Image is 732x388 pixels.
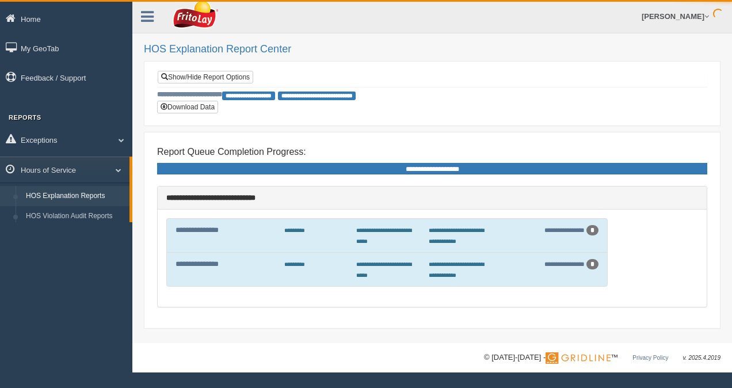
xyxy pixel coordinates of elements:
a: Show/Hide Report Options [158,71,253,83]
button: Download Data [157,101,218,113]
a: HOS Violation Audit Reports [21,206,129,227]
h2: HOS Explanation Report Center [144,44,720,55]
a: Privacy Policy [632,355,668,361]
h4: Report Queue Completion Progress: [157,147,707,157]
span: v. 2025.4.2019 [683,355,720,361]
div: © [DATE]-[DATE] - ™ [484,352,720,364]
img: Gridline [546,352,611,364]
a: HOS Explanation Reports [21,186,129,207]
